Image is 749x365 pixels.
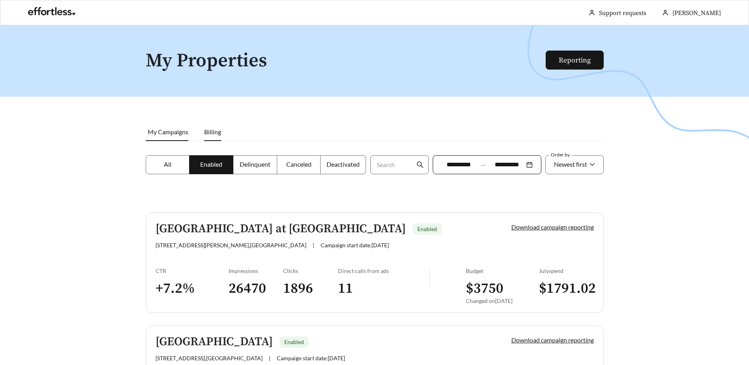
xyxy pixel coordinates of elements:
span: to [479,161,486,168]
button: Reporting [546,51,604,70]
a: Download campaign reporting [511,223,594,231]
span: Deactivated [327,160,360,168]
h3: 11 [338,280,429,297]
span: | [269,355,270,361]
div: CTR [156,267,229,274]
span: [PERSON_NAME] [672,9,721,17]
div: Budget [466,267,539,274]
a: Support requests [599,9,646,17]
h3: $ 3750 [466,280,539,297]
span: My Campaigns [148,128,188,135]
span: Enabled [417,226,437,232]
span: Campaign start date: [DATE] [321,242,389,248]
span: swap-right [479,161,486,168]
div: Direct calls from ads [338,267,429,274]
h5: [GEOGRAPHIC_DATA] at [GEOGRAPHIC_DATA] [156,222,406,235]
a: Reporting [559,56,591,65]
div: July spend [539,267,594,274]
h3: 26470 [229,280,283,297]
a: Download campaign reporting [511,336,594,344]
span: [STREET_ADDRESS] , [GEOGRAPHIC_DATA] [156,355,263,361]
span: Canceled [286,160,312,168]
h3: + 7.2 % [156,280,229,297]
img: line [429,267,430,286]
span: All [164,160,171,168]
div: Impressions [229,267,283,274]
h1: My Properties [146,51,546,71]
div: Clicks [283,267,338,274]
h3: 1896 [283,280,338,297]
span: Billing [204,128,221,135]
span: Campaign start date: [DATE] [277,355,345,361]
span: [STREET_ADDRESS][PERSON_NAME] , [GEOGRAPHIC_DATA] [156,242,306,248]
div: Changed on [DATE] [466,297,539,304]
span: Delinquent [240,160,270,168]
span: Enabled [200,160,222,168]
a: [GEOGRAPHIC_DATA] at [GEOGRAPHIC_DATA]Enabled[STREET_ADDRESS][PERSON_NAME],[GEOGRAPHIC_DATA]|Camp... [146,213,604,313]
span: Newest first [554,160,587,168]
span: Enabled [284,339,304,345]
span: | [313,242,314,248]
h5: [GEOGRAPHIC_DATA] [156,335,273,348]
span: search [417,161,424,168]
h3: $ 1791.02 [539,280,594,297]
